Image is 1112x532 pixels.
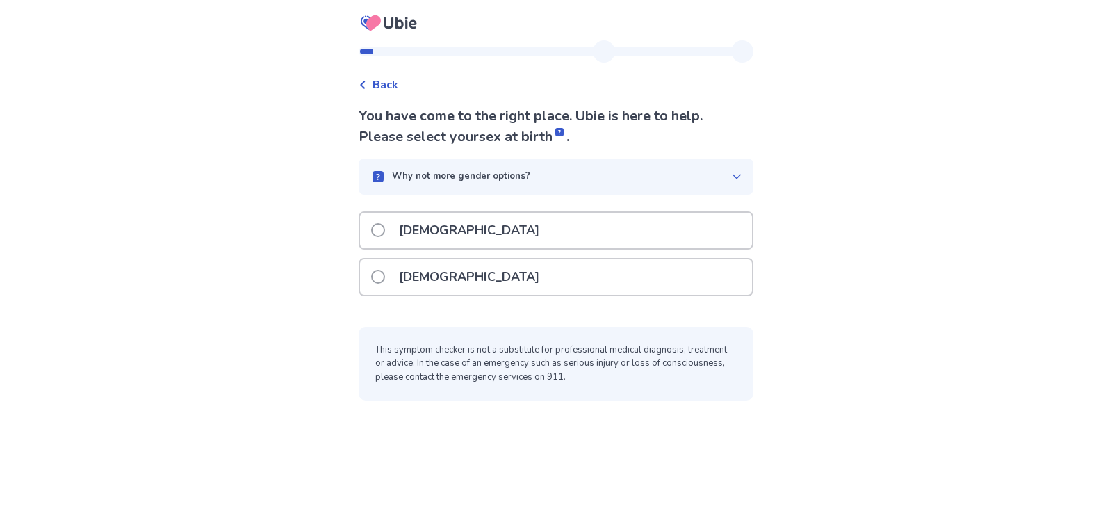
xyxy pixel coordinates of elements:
[391,213,548,248] p: [DEMOGRAPHIC_DATA]
[373,76,398,93] span: Back
[479,127,566,146] span: sex at birth
[359,106,753,147] p: You have come to the right place. Ubie is here to help. Please select your .
[375,344,737,385] p: This symptom checker is not a substitute for professional medical diagnosis, treatment or advice....
[392,170,530,184] p: Why not more gender options?
[391,259,548,295] p: [DEMOGRAPHIC_DATA]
